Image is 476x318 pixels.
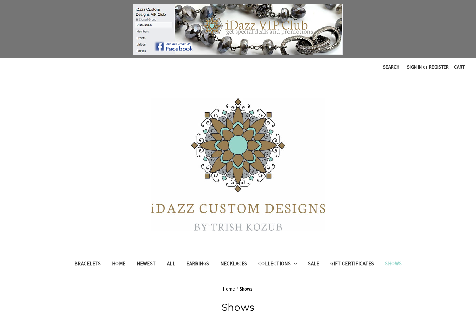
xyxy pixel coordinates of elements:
a: Shows [240,286,252,292]
a: Shows [379,256,407,273]
a: Sign in [403,58,425,75]
a: Home [223,286,235,292]
a: Search [379,58,403,75]
a: Sale [302,256,325,273]
span: Cart [454,64,465,70]
a: Collections [253,256,303,273]
a: All [161,256,181,273]
a: Cart [450,58,469,75]
a: Gift Certificates [325,256,379,273]
a: Earrings [181,256,215,273]
a: Join the group! [29,4,447,55]
span: or [422,63,428,71]
li: | [377,61,379,74]
a: Home [106,256,131,273]
nav: Breadcrumb [44,286,432,293]
a: Newest [131,256,161,273]
a: Necklaces [215,256,253,273]
a: Bracelets [69,256,106,273]
a: Register [425,58,453,75]
h1: Shows [44,300,432,315]
img: iDazz Custom Designs [151,98,325,231]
